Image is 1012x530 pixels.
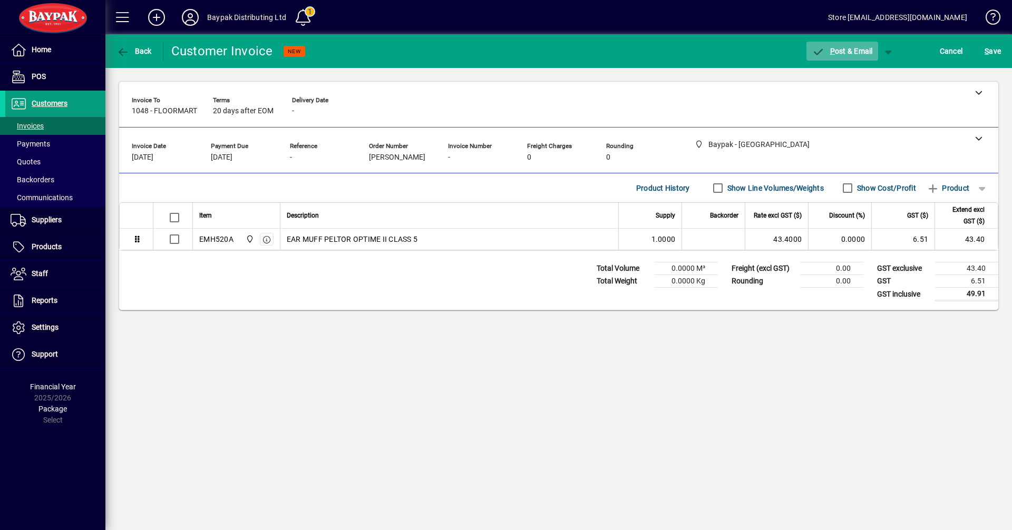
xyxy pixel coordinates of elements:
[656,210,675,221] span: Supply
[830,47,835,55] span: P
[105,42,163,61] app-page-header-button: Back
[591,262,655,275] td: Total Volume
[287,210,319,221] span: Description
[32,72,46,81] span: POS
[199,234,233,244] div: EMH520A
[829,210,865,221] span: Discount (%)
[806,42,878,61] button: Post & Email
[935,275,998,288] td: 6.51
[5,64,105,90] a: POS
[32,350,58,358] span: Support
[32,45,51,54] span: Home
[292,107,294,115] span: -
[116,47,152,55] span: Back
[369,153,425,162] span: [PERSON_NAME]
[5,315,105,341] a: Settings
[655,275,718,288] td: 0.0000 Kg
[935,229,998,250] td: 43.40
[527,153,531,162] span: 0
[38,405,67,413] span: Package
[591,275,655,288] td: Total Weight
[927,180,969,197] span: Product
[171,43,273,60] div: Customer Invoice
[5,288,105,314] a: Reports
[907,210,928,221] span: GST ($)
[211,153,232,162] span: [DATE]
[5,135,105,153] a: Payments
[808,229,871,250] td: 0.0000
[11,193,73,202] span: Communications
[985,43,1001,60] span: ave
[872,275,935,288] td: GST
[243,233,255,245] span: Baypak - Onekawa
[32,99,67,107] span: Customers
[140,8,173,27] button: Add
[5,117,105,135] a: Invoices
[32,215,62,224] span: Suppliers
[288,48,301,55] span: NEW
[32,323,59,331] span: Settings
[812,47,873,55] span: ost & Email
[5,189,105,207] a: Communications
[937,42,966,61] button: Cancel
[199,210,212,221] span: Item
[5,153,105,171] a: Quotes
[636,180,690,197] span: Product History
[632,179,694,198] button: Product History
[11,122,44,130] span: Invoices
[725,183,824,193] label: Show Line Volumes/Weights
[207,9,286,26] div: Baypak Distributing Ltd
[32,242,62,251] span: Products
[448,153,450,162] span: -
[5,341,105,368] a: Support
[11,158,41,166] span: Quotes
[5,234,105,260] a: Products
[941,204,985,227] span: Extend excl GST ($)
[985,47,989,55] span: S
[655,262,718,275] td: 0.0000 M³
[872,262,935,275] td: GST exclusive
[828,9,967,26] div: Store [EMAIL_ADDRESS][DOMAIN_NAME]
[855,183,916,193] label: Show Cost/Profit
[726,275,800,288] td: Rounding
[290,153,292,162] span: -
[213,107,274,115] span: 20 days after EOM
[32,269,48,278] span: Staff
[114,42,154,61] button: Back
[11,175,54,184] span: Backorders
[5,37,105,63] a: Home
[935,262,998,275] td: 43.40
[32,296,57,305] span: Reports
[921,179,975,198] button: Product
[800,275,863,288] td: 0.00
[287,234,417,244] span: EAR MUFF PELTOR OPTIME II CLASS 5
[978,2,999,36] a: Knowledge Base
[173,8,207,27] button: Profile
[710,210,738,221] span: Backorder
[5,171,105,189] a: Backorders
[940,43,963,60] span: Cancel
[132,153,153,162] span: [DATE]
[752,234,802,244] div: 43.4000
[754,210,802,221] span: Rate excl GST ($)
[5,261,105,287] a: Staff
[651,234,676,244] span: 1.0000
[132,107,197,115] span: 1048 - FLOORMART
[30,382,76,391] span: Financial Year
[11,140,50,148] span: Payments
[5,207,105,233] a: Suppliers
[982,42,1004,61] button: Save
[935,288,998,301] td: 49.91
[606,153,610,162] span: 0
[726,262,800,275] td: Freight (excl GST)
[871,229,935,250] td: 6.51
[800,262,863,275] td: 0.00
[872,288,935,301] td: GST inclusive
